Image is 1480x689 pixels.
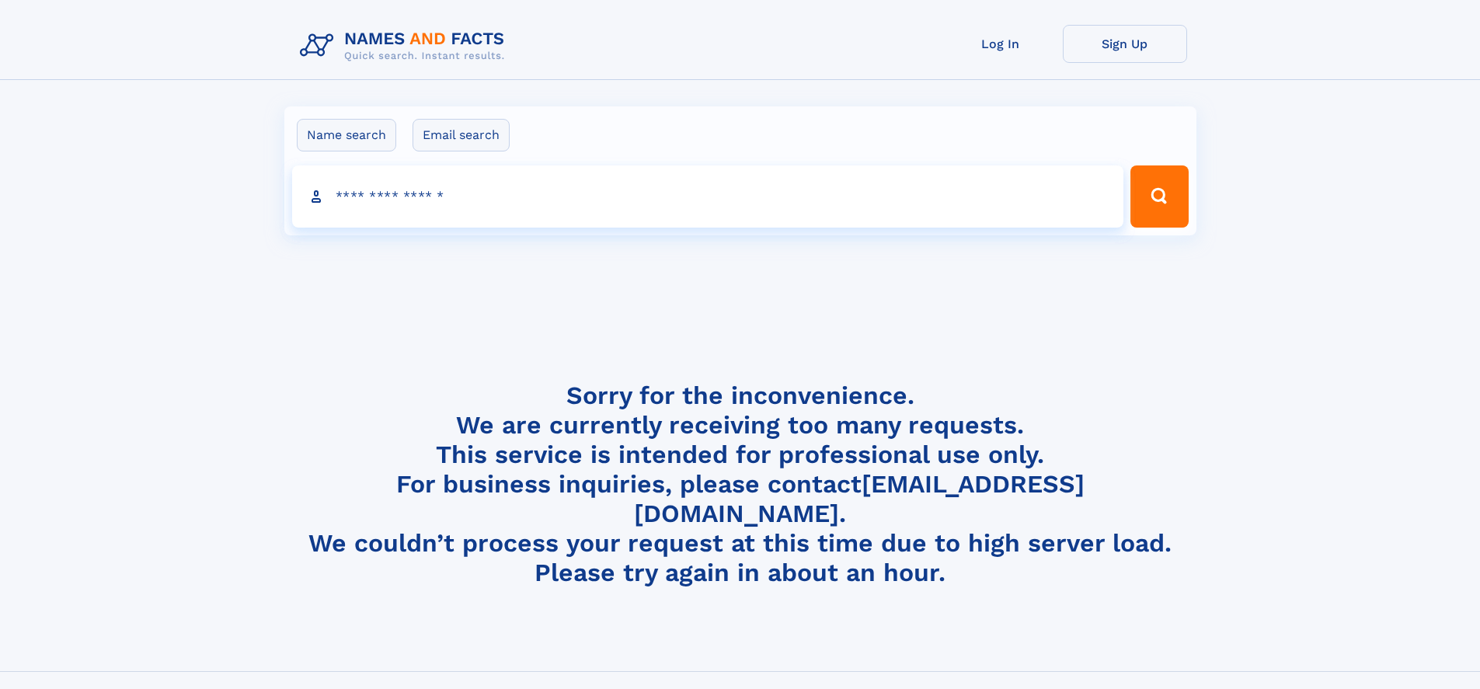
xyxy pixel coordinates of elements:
[294,381,1187,588] h4: Sorry for the inconvenience. We are currently receiving too many requests. This service is intend...
[938,25,1063,63] a: Log In
[292,165,1124,228] input: search input
[413,119,510,151] label: Email search
[634,469,1085,528] a: [EMAIL_ADDRESS][DOMAIN_NAME]
[1130,165,1188,228] button: Search Button
[294,25,517,67] img: Logo Names and Facts
[297,119,396,151] label: Name search
[1063,25,1187,63] a: Sign Up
